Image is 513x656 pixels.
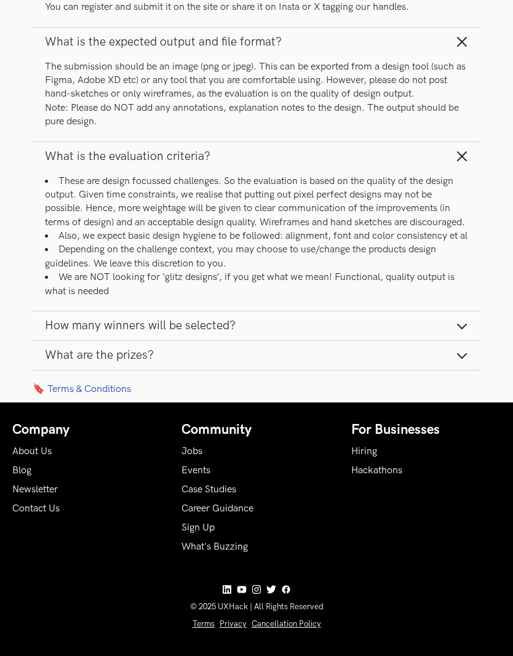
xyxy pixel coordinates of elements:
h4: Community [181,422,331,438]
p: You can register and submit it on the site or share it on Insta or X tagging our handles. [45,1,468,14]
a: 🔖 Terms & Conditions [33,383,480,395]
button: How many winners will be selected? [33,311,480,340]
div: What is the expected output and file format? [33,57,480,142]
span: How many winners will be selected? [45,319,236,333]
a: Career Guidance [181,503,253,514]
a: Cancellation Policy [252,619,321,629]
button: What are the prizes? [33,341,480,370]
a: Jobs [181,446,202,457]
a: About Us [12,446,52,457]
a: Terms [193,619,215,629]
li: These are design focussed challenges. So the evaluation is based on the quality of the design out... [45,175,468,230]
a: Hiring [351,446,377,457]
a: Events [181,465,210,476]
a: Case Studies [181,484,236,495]
a: What's Buzzing [181,541,248,553]
a: Newsletter [12,484,58,495]
a: Hackathons [351,465,402,476]
span: What is the expected output and file format? [45,35,282,49]
p: © 2025 UXHack | All Rights Reserved [12,602,501,612]
li: Also, we expect basic design hygiene to be followed: alignment, font and color consistency et al [45,230,468,243]
li: Depending on the challenge context, you may choose to use/change the products design guidelines. ... [45,243,468,271]
a: Privacy [220,619,247,629]
h4: For Businesses [351,422,501,438]
li: We are NOT looking for ‘glitz designs’, if you get what we mean! Functional, quality output is wh... [45,271,468,298]
span: What is the evaluation criteria? [45,150,210,164]
button: What is the expected output and file format? [33,28,480,57]
a: Blog [12,465,31,476]
div: What is the evaluation criteria? [33,171,480,311]
a: Contact Us [12,503,60,514]
span: What are the prizes? [45,348,154,362]
p: The submission should be an image (png or jpeg). This can be exported from a design tool (such as... [45,60,468,129]
button: What is the evaluation criteria? [33,142,480,171]
a: Sign Up [181,522,215,534]
h4: Company [12,422,162,438]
